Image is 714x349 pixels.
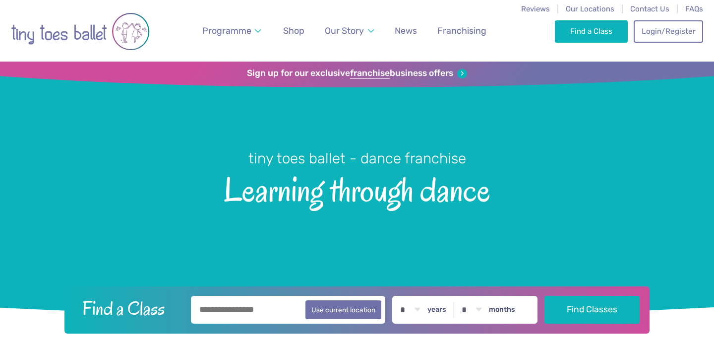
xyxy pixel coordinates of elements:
[17,168,697,209] span: Learning through dance
[555,20,628,42] a: Find a Class
[437,25,486,36] span: Franchising
[202,25,251,36] span: Programme
[74,296,184,321] h2: Find a Class
[198,20,266,42] a: Programme
[325,25,364,36] span: Our Story
[248,150,466,167] small: tiny toes ballet - dance franchise
[390,20,421,42] a: News
[11,6,150,57] img: tiny toes ballet
[395,25,417,36] span: News
[320,20,379,42] a: Our Story
[247,68,467,79] a: Sign up for our exclusivefranchisebusiness offers
[279,20,309,42] a: Shop
[630,4,669,13] a: Contact Us
[634,20,703,42] a: Login/Register
[305,300,381,319] button: Use current location
[566,4,614,13] a: Our Locations
[489,305,515,314] label: months
[433,20,491,42] a: Franchising
[685,4,703,13] a: FAQs
[427,305,446,314] label: years
[544,296,640,324] button: Find Classes
[283,25,304,36] span: Shop
[521,4,550,13] a: Reviews
[350,68,390,79] strong: franchise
